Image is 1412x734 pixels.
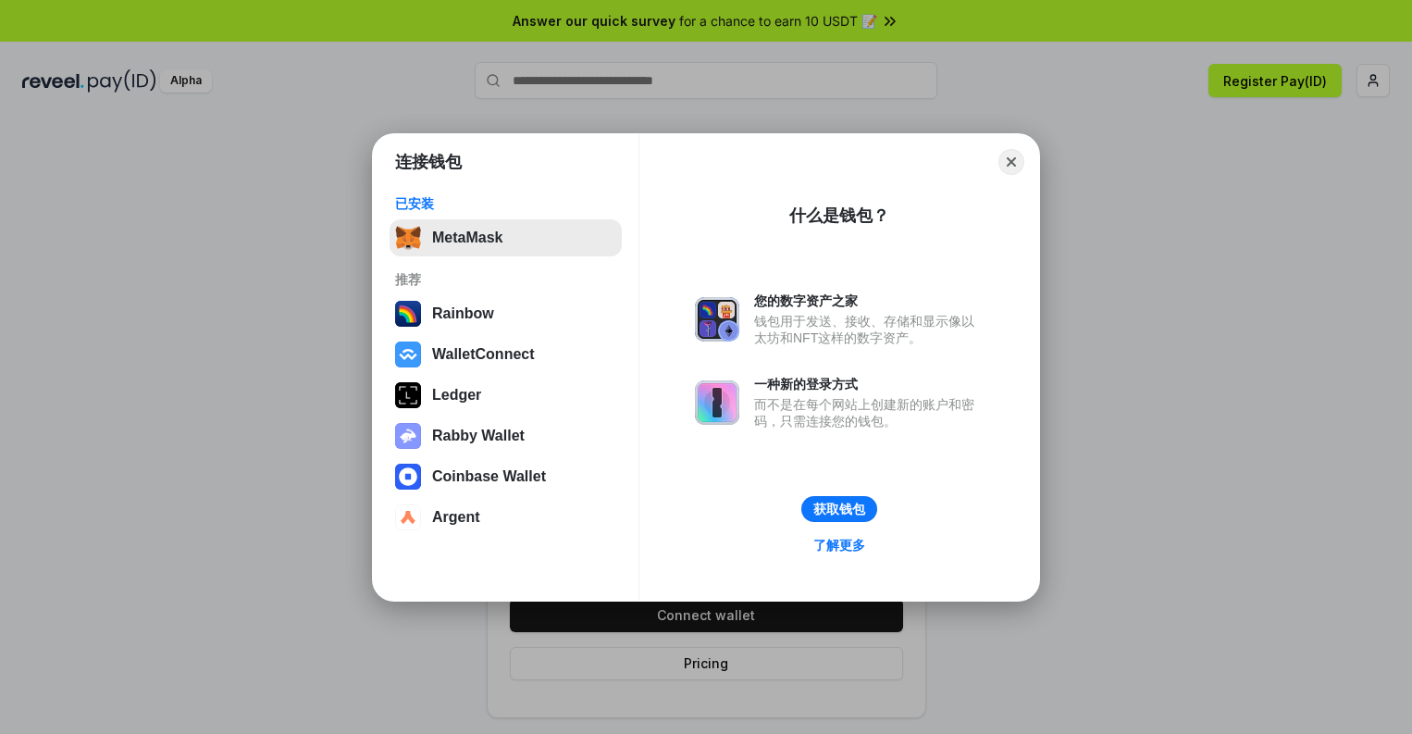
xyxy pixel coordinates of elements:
div: Coinbase Wallet [432,468,546,485]
button: Rabby Wallet [390,417,622,454]
img: svg+xml,%3Csvg%20xmlns%3D%22http%3A%2F%2Fwww.w3.org%2F2000%2Fsvg%22%20fill%3D%22none%22%20viewBox... [395,423,421,449]
button: MetaMask [390,219,622,256]
img: svg+xml,%3Csvg%20xmlns%3D%22http%3A%2F%2Fwww.w3.org%2F2000%2Fsvg%22%20width%3D%2228%22%20height%3... [395,382,421,408]
button: Close [998,149,1024,175]
div: Argent [432,509,480,526]
div: 您的数字资产之家 [754,292,984,309]
img: svg+xml,%3Csvg%20xmlns%3D%22http%3A%2F%2Fwww.w3.org%2F2000%2Fsvg%22%20fill%3D%22none%22%20viewBox... [695,380,739,425]
div: Rainbow [432,305,494,322]
div: Rabby Wallet [432,428,525,444]
img: svg+xml,%3Csvg%20width%3D%22120%22%20height%3D%22120%22%20viewBox%3D%220%200%20120%20120%22%20fil... [395,301,421,327]
div: 推荐 [395,271,616,288]
img: svg+xml,%3Csvg%20width%3D%2228%22%20height%3D%2228%22%20viewBox%3D%220%200%2028%2028%22%20fill%3D... [395,504,421,530]
button: Ledger [390,377,622,414]
div: 已安装 [395,195,616,212]
div: 而不是在每个网站上创建新的账户和密码，只需连接您的钱包。 [754,396,984,429]
div: 了解更多 [813,537,865,554]
div: 一种新的登录方式 [754,376,984,392]
button: Argent [390,499,622,536]
div: WalletConnect [432,346,535,363]
button: WalletConnect [390,336,622,373]
img: svg+xml,%3Csvg%20xmlns%3D%22http%3A%2F%2Fwww.w3.org%2F2000%2Fsvg%22%20fill%3D%22none%22%20viewBox... [695,297,739,342]
h1: 连接钱包 [395,151,462,173]
div: 钱包用于发送、接收、存储和显示像以太坊和NFT这样的数字资产。 [754,313,984,346]
button: Rainbow [390,295,622,332]
img: svg+xml,%3Csvg%20width%3D%2228%22%20height%3D%2228%22%20viewBox%3D%220%200%2028%2028%22%20fill%3D... [395,342,421,367]
div: MetaMask [432,230,502,246]
img: svg+xml,%3Csvg%20width%3D%2228%22%20height%3D%2228%22%20viewBox%3D%220%200%2028%2028%22%20fill%3D... [395,464,421,490]
a: 了解更多 [802,533,876,557]
button: 获取钱包 [801,496,877,522]
div: 获取钱包 [813,501,865,517]
div: 什么是钱包？ [789,205,889,227]
div: Ledger [432,387,481,404]
button: Coinbase Wallet [390,458,622,495]
img: svg+xml,%3Csvg%20fill%3D%22none%22%20height%3D%2233%22%20viewBox%3D%220%200%2035%2033%22%20width%... [395,225,421,251]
